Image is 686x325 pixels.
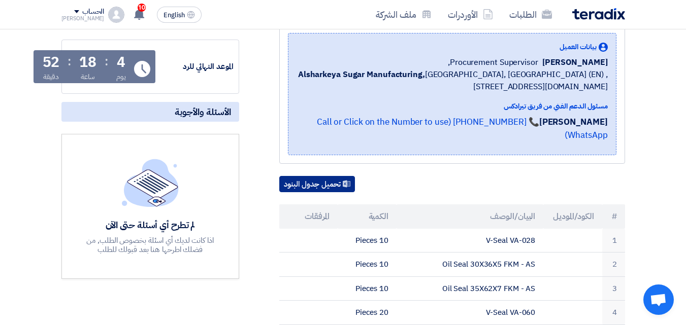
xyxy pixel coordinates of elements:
th: البيان/الوصف [397,204,543,229]
td: Oil Seal 30X36X5 FKM - AS [397,252,543,277]
a: الطلبات [501,3,560,26]
img: empty_state_list.svg [122,159,179,206]
th: الكود/الموديل [543,204,602,229]
div: 52 [43,55,60,69]
td: V-Seal VA-028 [397,229,543,252]
div: الموعد النهائي للرد [157,61,234,73]
span: Procurement Supervisor, [448,56,538,68]
div: اذا كانت لديك أي اسئلة بخصوص الطلب, من فضلك اطرحها هنا بعد قبولك للطلب [76,236,224,254]
div: : [68,52,71,70]
span: 10 [138,4,146,12]
b: Alsharkeya Sugar Manufacturing, [298,68,425,81]
td: V-Seal VA-060 [397,301,543,325]
td: 2 [602,252,625,277]
td: 20 Pieces [338,301,397,325]
img: Teradix logo [572,8,625,20]
img: profile_test.png [108,7,124,23]
th: الكمية [338,204,397,229]
span: الأسئلة والأجوبة [175,106,231,118]
div: الحساب [82,8,104,16]
th: المرفقات [279,204,338,229]
a: 📞 [PHONE_NUMBER] (Call or Click on the Number to use WhatsApp) [317,116,608,141]
div: ساعة [81,71,95,82]
span: English [164,12,185,19]
strong: [PERSON_NAME] [539,116,608,128]
div: دقيقة [43,71,59,82]
div: Open chat [643,284,674,315]
a: ملف الشركة [368,3,440,26]
span: [PERSON_NAME] [542,56,608,68]
td: 10 Pieces [338,276,397,301]
div: 4 [117,55,125,69]
div: 18 [79,55,96,69]
button: English [157,7,202,23]
td: 4 [602,301,625,325]
span: [GEOGRAPHIC_DATA], [GEOGRAPHIC_DATA] (EN) ,[STREET_ADDRESS][DOMAIN_NAME] [297,68,608,93]
span: بيانات العميل [560,42,597,52]
div: يوم [116,71,126,82]
div: لم تطرح أي أسئلة حتى الآن [76,219,224,231]
td: 1 [602,229,625,252]
div: [PERSON_NAME] [61,16,105,21]
button: تحميل جدول البنود [279,176,355,192]
div: : [105,52,108,70]
td: 3 [602,276,625,301]
td: 10 Pieces [338,252,397,277]
div: مسئول الدعم الفني من فريق تيرادكس [297,101,608,112]
td: Oil Seal 35X62X7 FKM - AS [397,276,543,301]
td: 10 Pieces [338,229,397,252]
a: الأوردرات [440,3,501,26]
th: # [602,204,625,229]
